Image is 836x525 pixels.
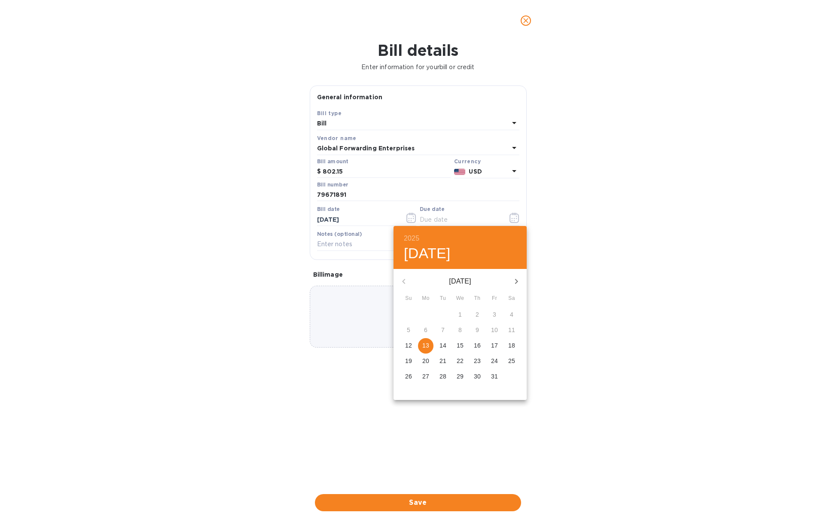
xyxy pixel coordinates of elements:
button: 20 [418,354,433,369]
p: 15 [457,341,464,350]
p: 22 [457,357,464,365]
button: 16 [470,338,485,354]
button: 18 [504,338,519,354]
button: 23 [470,354,485,369]
p: 25 [508,357,515,365]
button: 19 [401,354,416,369]
p: 27 [422,372,429,381]
p: 19 [405,357,412,365]
button: 24 [487,354,502,369]
span: Th [470,294,485,303]
p: 23 [474,357,481,365]
span: We [452,294,468,303]
span: Fr [487,294,502,303]
button: 22 [452,354,468,369]
button: 17 [487,338,502,354]
p: 26 [405,372,412,381]
p: 31 [491,372,498,381]
p: 12 [405,341,412,350]
p: 28 [439,372,446,381]
p: [DATE] [414,276,506,287]
button: 30 [470,369,485,385]
button: 15 [452,338,468,354]
p: 30 [474,372,481,381]
button: 13 [418,338,433,354]
button: 25 [504,354,519,369]
button: 29 [452,369,468,385]
button: 26 [401,369,416,385]
p: 29 [457,372,464,381]
button: 27 [418,369,433,385]
button: 12 [401,338,416,354]
span: Mo [418,294,433,303]
p: 16 [474,341,481,350]
span: Tu [435,294,451,303]
button: 31 [487,369,502,385]
button: 2025 [404,232,419,244]
p: 17 [491,341,498,350]
p: 18 [508,341,515,350]
button: [DATE] [404,244,451,262]
p: 21 [439,357,446,365]
button: 28 [435,369,451,385]
p: 14 [439,341,446,350]
button: 14 [435,338,451,354]
button: 21 [435,354,451,369]
p: 24 [491,357,498,365]
p: 20 [422,357,429,365]
span: Su [401,294,416,303]
span: Sa [504,294,519,303]
p: 13 [422,341,429,350]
